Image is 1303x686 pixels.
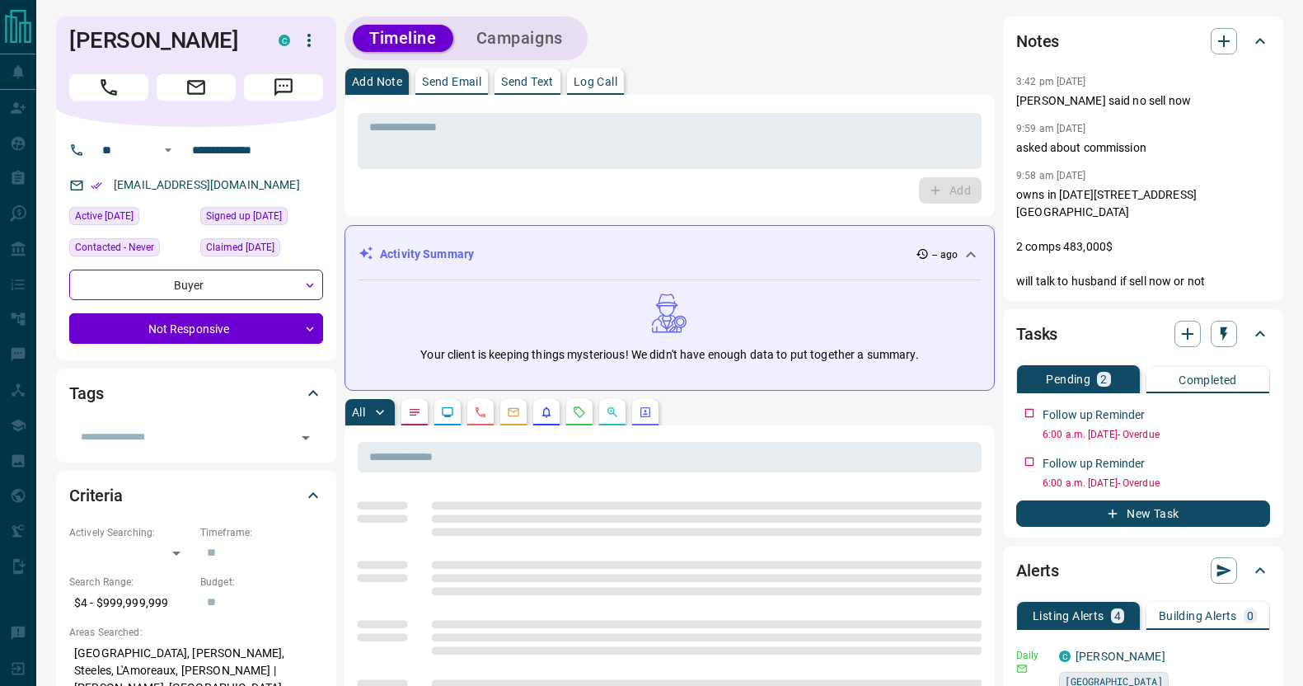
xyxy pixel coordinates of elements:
p: $4 - $999,999,999 [69,590,192,617]
svg: Lead Browsing Activity [441,406,454,419]
p: -- ago [932,247,958,262]
p: 6:00 a.m. [DATE] - Overdue [1043,427,1270,442]
svg: Emails [507,406,520,419]
span: Claimed [DATE] [206,239,274,256]
button: Open [158,140,178,160]
svg: Agent Actions [639,406,652,419]
button: Timeline [353,25,453,52]
div: Tags [69,374,323,413]
p: Follow up Reminder [1043,406,1145,424]
button: New Task [1016,500,1270,527]
svg: Opportunities [606,406,619,419]
div: Alerts [1016,551,1270,590]
p: All [352,406,365,418]
p: 9:59 am [DATE] [1016,123,1086,134]
h1: [PERSON_NAME] [69,27,254,54]
button: Open [294,426,317,449]
div: condos.ca [279,35,290,46]
p: owns in [DATE][STREET_ADDRESS][GEOGRAPHIC_DATA] 2 comps 483,000$ will talk to husband if sell now... [1016,186,1270,290]
p: Send Text [501,76,554,87]
h2: Tags [69,380,103,406]
p: Send Email [422,76,481,87]
p: Log Call [574,76,617,87]
p: Follow up Reminder [1043,455,1145,472]
p: Your client is keeping things mysterious! We didn't have enough data to put together a summary. [420,346,918,364]
span: Message [244,74,323,101]
div: condos.ca [1059,651,1071,662]
svg: Notes [408,406,421,419]
p: Areas Searched: [69,625,323,640]
p: Budget: [200,575,323,590]
p: Building Alerts [1159,610,1237,622]
button: Campaigns [460,25,579,52]
div: Criteria [69,476,323,515]
p: 4 [1114,610,1121,622]
div: Not Responsive [69,313,323,344]
svg: Email Verified [91,180,102,191]
p: Listing Alerts [1033,610,1104,622]
div: Wed Jan 22 2025 [69,207,192,230]
p: Add Note [352,76,402,87]
div: Tue Sep 24 2024 [200,238,323,261]
span: Call [69,74,148,101]
div: Notes [1016,21,1270,61]
svg: Requests [573,406,586,419]
p: 3:42 pm [DATE] [1016,76,1086,87]
div: Activity Summary-- ago [359,239,981,270]
span: Signed up [DATE] [206,208,282,224]
p: 2 [1100,374,1107,385]
p: 0 [1247,610,1254,622]
svg: Listing Alerts [540,406,553,419]
p: Actively Searching: [69,525,192,540]
p: Timeframe: [200,525,323,540]
a: [EMAIL_ADDRESS][DOMAIN_NAME] [114,178,300,191]
h2: Criteria [69,482,123,509]
div: Sun May 26 2019 [200,207,323,230]
div: Buyer [69,270,323,300]
p: Completed [1179,374,1237,386]
p: Daily [1016,648,1049,663]
p: asked about commission [1016,139,1270,157]
a: [PERSON_NAME] [1076,650,1165,663]
p: [PERSON_NAME] said no sell now [1016,92,1270,110]
h2: Notes [1016,28,1059,54]
p: Search Range: [69,575,192,590]
div: Tasks [1016,314,1270,354]
p: Activity Summary [380,246,474,263]
p: Pending [1046,374,1090,385]
p: 9:58 am [DATE] [1016,170,1086,181]
span: Contacted - Never [75,239,154,256]
h2: Alerts [1016,557,1059,584]
svg: Email [1016,663,1028,674]
p: 6:00 a.m. [DATE] - Overdue [1043,476,1270,491]
span: Active [DATE] [75,208,134,224]
svg: Calls [474,406,487,419]
h2: Tasks [1016,321,1057,347]
span: Email [157,74,236,101]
